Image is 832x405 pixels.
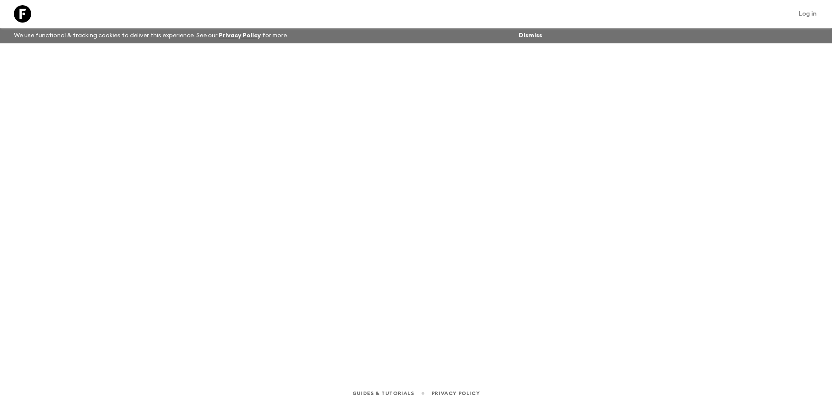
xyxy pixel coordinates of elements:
a: Privacy Policy [432,389,480,398]
button: Dismiss [517,29,544,42]
a: Guides & Tutorials [352,389,414,398]
a: Log in [794,8,822,20]
a: Privacy Policy [219,33,261,39]
p: We use functional & tracking cookies to deliver this experience. See our for more. [10,28,292,43]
